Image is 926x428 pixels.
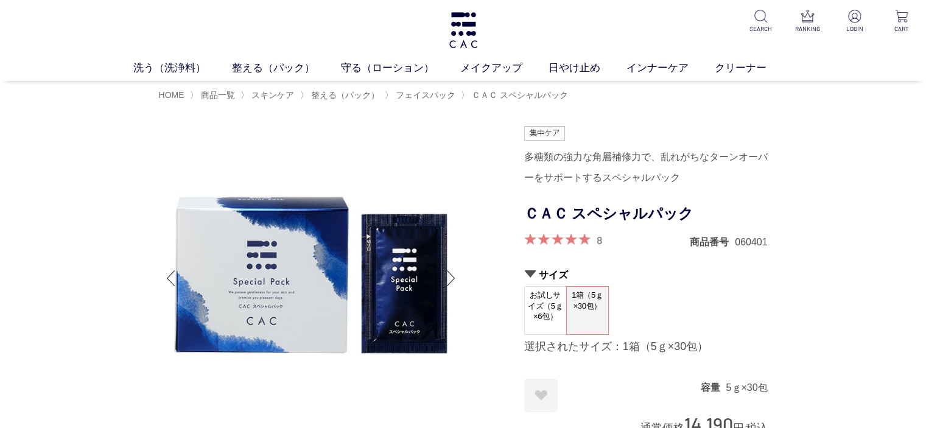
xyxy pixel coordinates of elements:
a: クリーナー [715,60,793,76]
div: Next slide [439,254,463,303]
h1: ＣＡＣ スペシャルパック [524,200,768,228]
span: フェイスパック [396,90,455,100]
a: 商品一覧 [198,90,235,100]
p: RANKING [793,24,823,33]
a: 守る（ローション） [341,60,460,76]
li: 〉 [190,89,238,101]
p: CART [886,24,916,33]
dd: 060401 [735,236,767,248]
h2: サイズ [524,268,768,281]
a: LOGIN [840,10,869,33]
span: 1箱（5ｇ×30包） [567,287,608,321]
li: 〉 [461,89,571,101]
a: インナーケア [626,60,715,76]
div: Previous slide [159,254,183,303]
a: 日やけ止め [549,60,626,76]
span: スキンケア [251,90,294,100]
p: SEARCH [746,24,776,33]
a: フェイスパック [393,90,455,100]
a: 8 [597,233,602,247]
span: 商品一覧 [201,90,235,100]
a: 整える（パック） [309,90,379,100]
dt: 商品番号 [690,236,735,248]
img: 集中ケア [524,126,566,141]
a: 整える（パック） [232,60,341,76]
img: logo [447,12,479,48]
a: 洗う（洗浄料） [133,60,232,76]
dt: 容量 [700,381,726,394]
a: メイクアップ [460,60,549,76]
span: 整える（パック） [311,90,379,100]
a: CART [886,10,916,33]
a: SEARCH [746,10,776,33]
div: 多糖類の強力な角層補修力で、乱れがちなターンオーバーをサポートするスペシャルパック [524,147,768,188]
a: お気に入りに登録する [524,379,558,412]
span: ＣＡＣ スペシャルパック [472,90,568,100]
dd: 5ｇ×30包 [726,381,767,394]
a: ＣＡＣ スペシャルパック [469,90,568,100]
li: 〉 [385,89,458,101]
a: スキンケア [249,90,294,100]
div: 選択されたサイズ：1箱（5ｇ×30包） [524,340,768,354]
li: 〉 [240,89,297,101]
span: お試しサイズ（5ｇ×6包） [525,287,566,325]
a: RANKING [793,10,823,33]
p: LOGIN [840,24,869,33]
li: 〉 [300,89,382,101]
a: HOME [159,90,184,100]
